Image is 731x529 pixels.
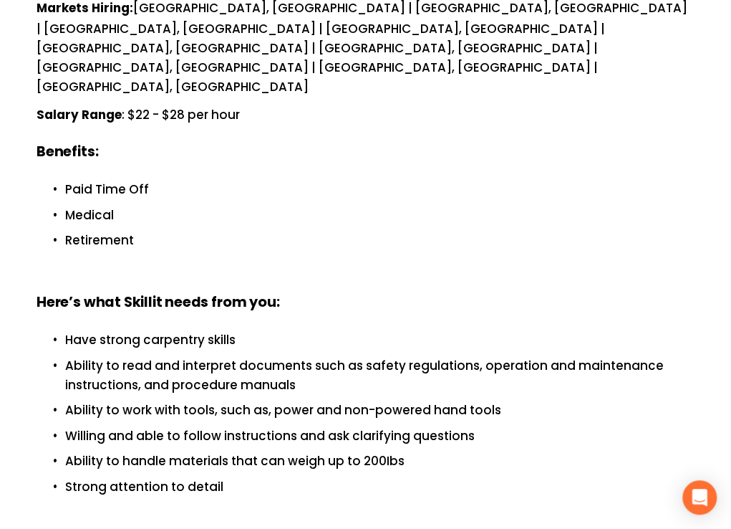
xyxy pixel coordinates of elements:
[65,356,694,395] p: Ability to read and interpret documents such as safety regulations, operation and maintenance ins...
[37,141,98,165] strong: Benefits:
[65,206,694,225] p: Medical
[37,292,279,315] strong: Here’s what Skillit needs from you:
[65,180,694,199] p: Paid Time Off
[65,401,694,420] p: Ability to work with tools, such as, power and non-powered hand tools
[682,480,717,515] div: Open Intercom Messenger
[65,426,694,446] p: Willing and able to follow instructions and ask clarifying questions
[65,477,694,497] p: Strong attention to detail
[65,231,694,250] p: Retirement
[37,105,122,126] strong: Salary Range
[65,330,694,350] p: Have strong carpentry skills
[37,105,694,125] p: : $22 - $28 per hour
[65,452,694,471] p: Ability to handle materials that can weigh up to 200Ibs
